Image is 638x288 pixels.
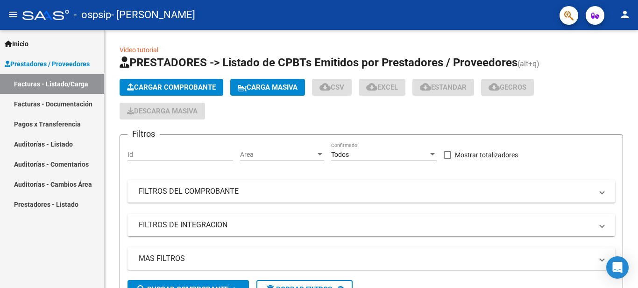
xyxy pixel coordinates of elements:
[139,186,593,197] mat-panel-title: FILTROS DEL COMPROBANTE
[127,83,216,91] span: Cargar Comprobante
[139,253,593,264] mat-panel-title: MAS FILTROS
[139,220,593,230] mat-panel-title: FILTROS DE INTEGRACION
[7,9,19,20] mat-icon: menu
[120,79,223,96] button: Cargar Comprobante
[128,214,615,236] mat-expansion-panel-header: FILTROS DE INTEGRACION
[359,79,405,96] button: EXCEL
[74,5,111,25] span: - ospsip
[128,180,615,203] mat-expansion-panel-header: FILTROS DEL COMPROBANTE
[331,151,349,158] span: Todos
[5,59,90,69] span: Prestadores / Proveedores
[366,81,377,92] mat-icon: cloud_download
[606,256,629,279] div: Open Intercom Messenger
[120,103,205,119] button: Descarga Masiva
[120,46,158,54] a: Video tutorial
[128,127,160,140] h3: Filtros
[489,83,526,91] span: Gecros
[481,79,534,96] button: Gecros
[366,83,398,91] span: EXCEL
[319,83,344,91] span: CSV
[240,151,316,159] span: Area
[489,81,500,92] mat-icon: cloud_download
[120,56,517,69] span: PRESTADORES -> Listado de CPBTs Emitidos por Prestadores / Proveedores
[5,39,28,49] span: Inicio
[120,103,205,119] app-download-masive: Descarga masiva de comprobantes (adjuntos)
[455,149,518,161] span: Mostrar totalizadores
[412,79,474,96] button: Estandar
[230,79,305,96] button: Carga Masiva
[517,59,539,68] span: (alt+q)
[420,83,467,91] span: Estandar
[127,107,198,115] span: Descarga Masiva
[420,81,431,92] mat-icon: cloud_download
[319,81,331,92] mat-icon: cloud_download
[111,5,195,25] span: - [PERSON_NAME]
[619,9,631,20] mat-icon: person
[312,79,352,96] button: CSV
[128,247,615,270] mat-expansion-panel-header: MAS FILTROS
[238,83,298,91] span: Carga Masiva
